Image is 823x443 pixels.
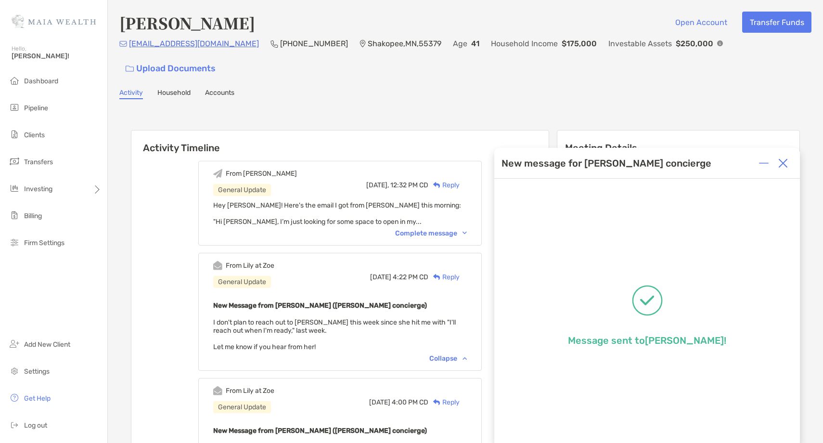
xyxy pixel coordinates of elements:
[24,367,50,376] span: Settings
[453,38,467,50] p: Age
[24,212,42,220] span: Billing
[369,398,390,406] span: [DATE]
[390,181,428,189] span: 12:32 PM CD
[280,38,348,50] p: [PHONE_NUMBER]
[226,261,274,270] div: From Lily at Zoe
[759,158,769,168] img: Expand or collapse
[226,387,274,395] div: From Lily at Zoe
[632,285,663,316] img: Message successfully sent
[568,335,726,346] p: Message sent to [PERSON_NAME] !
[213,301,427,310] b: New Message from [PERSON_NAME] ([PERSON_NAME] concierge)
[24,158,53,166] span: Transfers
[24,131,45,139] span: Clients
[119,89,143,99] a: Activity
[360,40,366,48] img: Location Icon
[9,75,20,86] img: dashboard icon
[9,209,20,221] img: billing icon
[129,38,259,50] p: [EMAIL_ADDRESS][DOMAIN_NAME]
[213,276,271,288] div: General Update
[119,41,127,47] img: Email Icon
[395,229,467,237] div: Complete message
[433,274,440,280] img: Reply icon
[366,181,389,189] span: [DATE],
[393,273,428,281] span: 4:22 PM CD
[502,157,711,169] div: New message for [PERSON_NAME] concierge
[126,65,134,72] img: button icon
[742,12,811,33] button: Transfer Funds
[392,398,428,406] span: 4:00 PM CD
[213,201,461,226] span: Hey [PERSON_NAME]! Here's the email I got from [PERSON_NAME] this morning: "Hi [PERSON_NAME], I’m...
[491,38,558,50] p: Household Income
[433,399,440,405] img: Reply icon
[471,38,479,50] p: 41
[368,38,441,50] p: Shakopee , MN , 55379
[9,129,20,140] img: clients icon
[9,236,20,248] img: firm-settings icon
[676,38,713,50] p: $250,000
[24,104,48,112] span: Pipeline
[608,38,672,50] p: Investable Assets
[429,354,467,363] div: Collapse
[565,142,792,154] p: Meeting Details
[778,158,788,168] img: Close
[370,273,391,281] span: [DATE]
[213,169,222,178] img: Event icon
[213,261,222,270] img: Event icon
[9,182,20,194] img: investing icon
[428,397,460,407] div: Reply
[12,4,96,39] img: Zoe Logo
[213,318,456,351] span: I don't plan to reach out to [PERSON_NAME] this week since she hit me with "I'll reach out when I...
[24,239,64,247] span: Firm Settings
[463,232,467,235] img: Chevron icon
[213,184,271,196] div: General Update
[24,340,70,349] span: Add New Client
[157,89,191,99] a: Household
[433,182,440,188] img: Reply icon
[270,40,278,48] img: Phone Icon
[205,89,234,99] a: Accounts
[24,394,51,403] span: Get Help
[213,401,271,413] div: General Update
[428,272,460,282] div: Reply
[119,12,255,34] h4: [PERSON_NAME]
[428,180,460,190] div: Reply
[668,12,734,33] button: Open Account
[12,52,102,60] span: [PERSON_NAME]!
[213,386,222,395] img: Event icon
[24,185,52,193] span: Investing
[131,130,549,154] h6: Activity Timeline
[717,40,723,46] img: Info Icon
[24,77,58,85] span: Dashboard
[226,169,297,178] div: From [PERSON_NAME]
[213,427,427,435] b: New Message from [PERSON_NAME] ([PERSON_NAME] concierge)
[562,38,597,50] p: $175,000
[463,357,467,360] img: Chevron icon
[9,102,20,113] img: pipeline icon
[9,338,20,350] img: add_new_client icon
[24,421,47,430] span: Log out
[9,392,20,404] img: get-help icon
[119,58,222,79] a: Upload Documents
[9,419,20,430] img: logout icon
[9,365,20,377] img: settings icon
[9,156,20,167] img: transfers icon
